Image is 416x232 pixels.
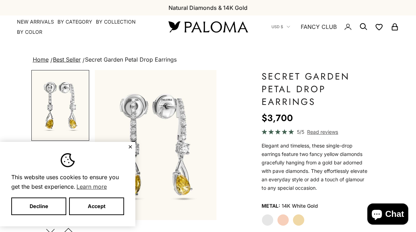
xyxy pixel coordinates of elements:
span: Read reviews [307,128,338,136]
a: 5/5 Read reviews [262,128,367,136]
div: Item 1 of 13 [95,70,216,220]
button: Decline [11,197,66,215]
button: USD $ [271,24,290,30]
a: NEW ARRIVALS [17,18,54,25]
summary: By Color [17,29,42,36]
a: Learn more [75,181,108,192]
nav: Secondary navigation [271,15,399,38]
inbox-online-store-chat: Shopify online store chat [365,203,410,226]
summary: By Category [57,18,92,25]
summary: By Collection [96,18,136,25]
a: Home [33,56,49,63]
button: Go to item 1 [31,70,89,141]
h1: Secret Garden Petal Drop Earrings [262,70,367,108]
img: Cookie banner [61,153,75,167]
a: FANCY CLUB [301,22,337,31]
span: 5/5 [297,128,304,136]
button: Close [128,145,133,149]
variant-option-value: 14K White Gold [282,201,318,211]
span: Secret Garden Petal Drop Earrings [85,56,177,63]
p: Elegant and timeless, these single-drop earrings feature two fancy yellow diamonds gracefully han... [262,142,367,192]
span: USD $ [271,24,283,30]
legend: Metal: [262,201,280,211]
nav: breadcrumbs [31,55,385,65]
span: This website uses cookies to ensure you get the best experience. [11,173,124,192]
p: Natural Diamonds & 14K Gold [169,3,247,12]
img: #WhiteGold [95,70,216,220]
nav: Primary navigation [17,18,152,36]
a: Best Seller [53,56,81,63]
sale-price: $3,700 [262,111,293,125]
img: #WhiteGold [32,71,88,140]
button: Accept [69,197,124,215]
